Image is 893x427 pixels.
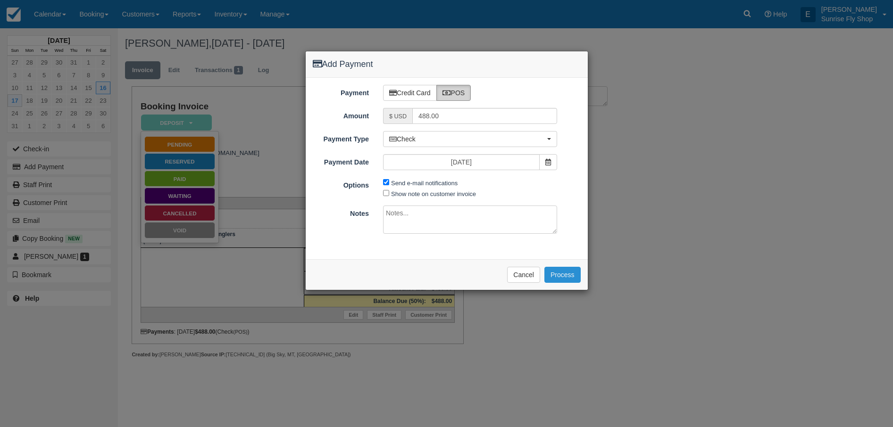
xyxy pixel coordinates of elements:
[306,85,376,98] label: Payment
[306,108,376,121] label: Amount
[412,108,557,124] input: Valid amount required.
[389,134,545,144] span: Check
[391,180,458,187] label: Send e-mail notifications
[383,85,437,101] label: Credit Card
[436,85,471,101] label: POS
[313,58,581,71] h4: Add Payment
[389,113,407,120] small: $ USD
[391,190,476,197] label: Show note on customer invoice
[306,154,376,167] label: Payment Date
[544,267,581,283] button: Process
[306,131,376,144] label: Payment Type
[507,267,540,283] button: Cancel
[306,177,376,190] label: Options
[383,131,557,147] button: Check
[306,205,376,219] label: Notes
